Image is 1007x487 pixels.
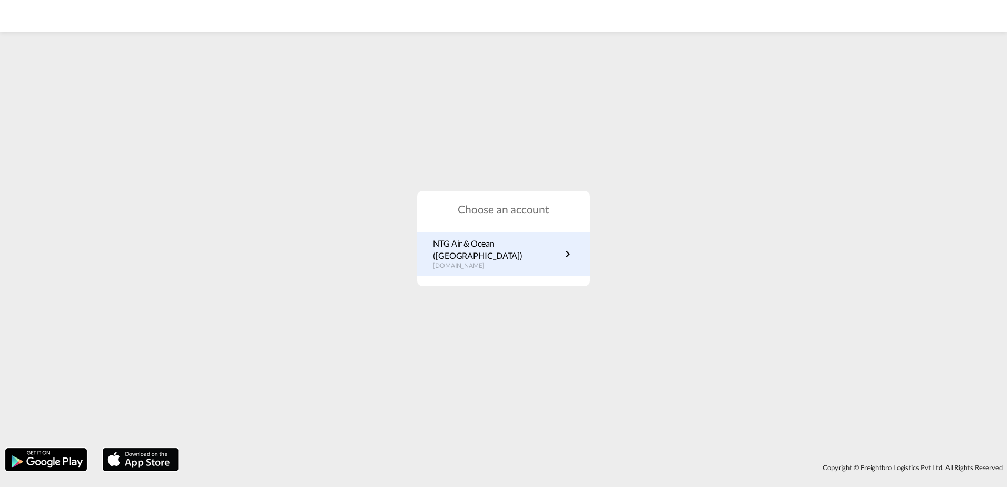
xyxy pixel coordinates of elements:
p: [DOMAIN_NAME] [433,261,561,270]
img: google.png [4,447,88,472]
div: Copyright © Freightbro Logistics Pvt Ltd. All Rights Reserved [184,459,1007,476]
a: NTG Air & Ocean ([GEOGRAPHIC_DATA])[DOMAIN_NAME] [433,238,574,270]
h1: Choose an account [417,201,590,217]
md-icon: icon-chevron-right [561,248,574,260]
img: apple.png [102,447,180,472]
p: NTG Air & Ocean ([GEOGRAPHIC_DATA]) [433,238,561,261]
